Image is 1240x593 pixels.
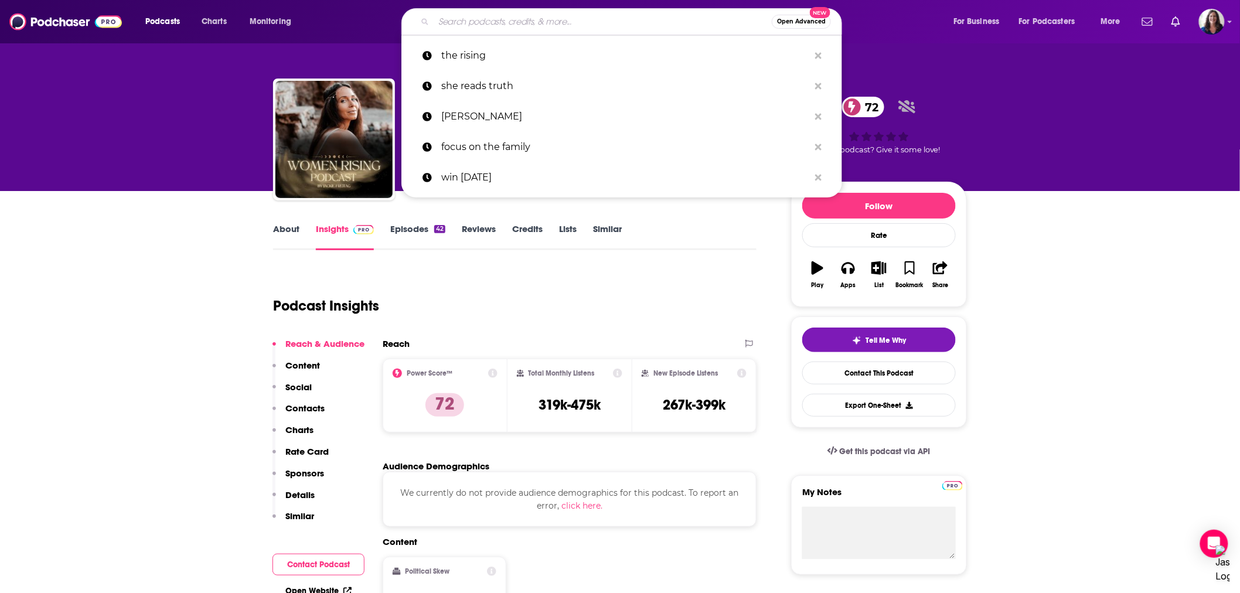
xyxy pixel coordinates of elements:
[353,225,374,234] img: Podchaser Pro
[802,254,833,296] button: Play
[942,481,963,490] img: Podchaser Pro
[817,145,941,154] span: Good podcast? Give it some love!
[401,162,842,193] a: win [DATE]
[818,437,940,466] a: Get this podcast via API
[802,193,956,219] button: Follow
[285,510,314,522] p: Similar
[663,396,725,414] h3: 267k-399k
[400,488,738,511] span: We currently do not provide audience demographics for this podcast. To report an error,
[285,360,320,371] p: Content
[272,424,314,446] button: Charts
[285,446,329,457] p: Rate Card
[272,468,324,489] button: Sponsors
[9,11,122,33] img: Podchaser - Follow, Share and Rate Podcasts
[316,223,374,250] a: InsightsPodchaser Pro
[512,223,543,250] a: Credits
[285,381,312,393] p: Social
[932,282,948,289] div: Share
[894,254,925,296] button: Bookmark
[559,223,577,250] a: Lists
[539,396,601,414] h3: 319k-475k
[390,223,445,250] a: Episodes42
[275,81,393,198] img: Women Rising
[1199,9,1225,35] span: Logged in as blassiter
[802,223,956,247] div: Rate
[842,97,885,117] a: 72
[273,297,379,315] h1: Podcast Insights
[406,567,450,575] h2: Political Skew
[285,403,325,414] p: Contacts
[812,282,824,289] div: Play
[441,162,809,193] p: win today
[272,510,314,532] button: Similar
[802,362,956,384] a: Contact This Podcast
[272,338,364,360] button: Reach & Audience
[250,13,291,30] span: Monitoring
[810,7,831,18] span: New
[1092,12,1135,31] button: open menu
[401,71,842,101] a: she reads truth
[1199,9,1225,35] button: Show profile menu
[777,19,826,25] span: Open Advanced
[285,489,315,500] p: Details
[272,381,312,403] button: Social
[1199,9,1225,35] img: User Profile
[802,328,956,352] button: tell me why sparkleTell Me Why
[202,13,227,30] span: Charts
[272,360,320,381] button: Content
[802,486,956,507] label: My Notes
[272,446,329,468] button: Rate Card
[1167,12,1185,32] a: Show notifications dropdown
[434,12,772,31] input: Search podcasts, credits, & more...
[441,132,809,162] p: focus on the family
[273,223,299,250] a: About
[285,424,314,435] p: Charts
[407,369,452,377] h2: Power Score™
[145,13,180,30] span: Podcasts
[285,468,324,479] p: Sponsors
[1200,530,1228,558] div: Open Intercom Messenger
[802,394,956,417] button: Export One-Sheet
[953,13,1000,30] span: For Business
[425,393,464,417] p: 72
[401,40,842,71] a: the rising
[942,479,963,490] a: Pro website
[383,536,747,547] h2: Content
[529,369,595,377] h2: Total Monthly Listens
[772,15,831,29] button: Open AdvancedNew
[413,8,853,35] div: Search podcasts, credits, & more...
[945,12,1014,31] button: open menu
[383,338,410,349] h2: Reach
[840,447,931,456] span: Get this podcast via API
[137,12,195,31] button: open menu
[841,282,856,289] div: Apps
[1019,13,1075,30] span: For Podcasters
[441,101,809,132] p: melanie penn
[383,461,489,472] h2: Audience Demographics
[272,403,325,424] button: Contacts
[272,489,315,511] button: Details
[896,282,924,289] div: Bookmark
[441,40,809,71] p: the rising
[561,499,602,512] button: click here.
[791,89,967,162] div: 72Good podcast? Give it some love!
[866,336,907,345] span: Tell Me Why
[874,282,884,289] div: List
[653,369,718,377] h2: New Episode Listens
[854,97,885,117] span: 72
[462,223,496,250] a: Reviews
[194,12,234,31] a: Charts
[401,101,842,132] a: [PERSON_NAME]
[1101,13,1120,30] span: More
[864,254,894,296] button: List
[593,223,622,250] a: Similar
[852,336,861,345] img: tell me why sparkle
[1137,12,1157,32] a: Show notifications dropdown
[925,254,956,296] button: Share
[434,225,445,233] div: 42
[272,554,364,575] button: Contact Podcast
[833,254,863,296] button: Apps
[401,132,842,162] a: focus on the family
